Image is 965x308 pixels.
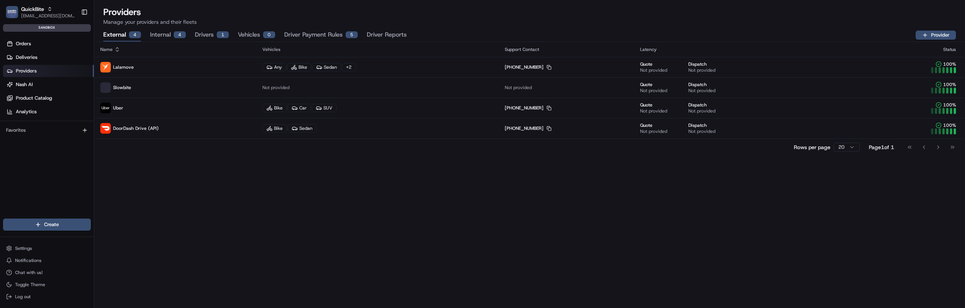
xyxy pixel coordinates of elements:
[103,18,956,26] p: Manage your providers and their fleets
[3,79,94,91] a: Nash AI
[238,29,275,42] button: Vehicles
[3,24,91,32] div: sandbox
[128,74,137,83] button: Start new chat
[16,95,52,102] span: Product Catalog
[195,29,229,42] button: Drivers
[262,85,289,91] span: Not provided
[174,31,186,38] div: 4
[3,38,94,50] a: Orders
[15,294,31,300] span: Log out
[8,72,21,86] img: 1736555255976-a54dd68f-1ca7-489b-9aae-adbdc363a1c4
[15,269,43,276] span: Chat with us!
[869,143,894,151] div: Page 1 of 1
[640,108,667,114] span: Not provided
[346,31,358,38] div: 5
[64,110,70,116] div: 💻
[3,65,94,77] a: Providers
[100,62,111,72] img: profile_lalamove_partner.png
[688,67,715,73] span: Not provided
[217,31,229,38] div: 1
[3,219,91,231] button: Create
[16,54,37,61] span: Deliveries
[794,143,830,151] p: Rows per page
[943,61,956,67] span: 100 %
[263,31,275,38] div: 0
[8,30,137,42] p: Welcome 👋
[640,61,653,67] span: Quote
[688,61,707,67] span: Dispatch
[103,6,956,18] h1: Providers
[15,282,45,288] span: Toggle Theme
[312,63,341,71] div: Sedan
[505,105,551,111] div: [PHONE_NUMBER]
[103,29,141,42] button: External
[640,88,667,94] span: Not provided
[640,102,653,108] span: Quote
[3,291,91,302] button: Log out
[505,64,551,70] div: [PHONE_NUMBER]
[100,123,111,134] img: doordash_logo_red.png
[284,29,358,42] button: Driver Payment Rules
[26,80,95,86] div: We're available if you need us!
[3,279,91,290] button: Toggle Theme
[688,122,707,128] span: Dispatch
[75,128,91,134] span: Pylon
[61,106,124,120] a: 💻API Documentation
[640,67,667,73] span: Not provided
[44,221,59,228] span: Create
[943,122,956,128] span: 100 %
[262,46,493,52] div: Vehicles
[53,128,91,134] a: Powered byPylon
[640,46,864,52] div: Latency
[876,46,959,52] div: Status
[262,124,287,132] div: Bike
[3,124,91,136] div: Favorites
[6,6,18,18] img: QuickBite
[100,46,250,52] div: Name
[3,51,94,63] a: Deliveries
[150,29,186,42] button: Internal
[129,31,141,38] div: 4
[688,128,715,134] span: Not provided
[113,64,134,70] span: Lalamove
[943,102,956,108] span: 100 %
[16,40,31,47] span: Orders
[3,243,91,254] button: Settings
[113,125,159,131] span: DoorDash Drive (API)
[262,63,286,71] div: Any
[21,5,44,13] button: QuickBite
[16,68,37,74] span: Providers
[3,92,94,104] a: Product Catalog
[15,245,32,251] span: Settings
[8,110,14,116] div: 📗
[288,124,317,132] div: Sedan
[3,267,91,278] button: Chat with us!
[688,88,715,94] span: Not provided
[505,85,532,91] span: Not provided
[342,63,356,71] div: + 2
[640,128,667,134] span: Not provided
[3,3,78,21] button: QuickBiteQuickBite[EMAIL_ADDRESS][DOMAIN_NAME]
[505,46,628,52] div: Support Contact
[640,122,653,128] span: Quote
[26,72,124,80] div: Start new chat
[943,82,956,88] span: 100 %
[688,108,715,114] span: Not provided
[640,82,653,88] span: Quote
[21,13,75,19] span: [EMAIL_ADDRESS][DOMAIN_NAME]
[3,106,94,118] a: Analytics
[287,63,311,71] div: Bike
[15,109,58,117] span: Knowledge Base
[288,104,311,112] div: Car
[688,102,707,108] span: Dispatch
[113,85,131,91] span: Slowbite
[262,104,287,112] div: Bike
[71,109,121,117] span: API Documentation
[20,49,124,57] input: Clear
[367,29,407,42] button: Driver Reports
[916,31,956,40] button: Provider
[16,108,37,115] span: Analytics
[113,105,123,111] span: Uber
[5,106,61,120] a: 📗Knowledge Base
